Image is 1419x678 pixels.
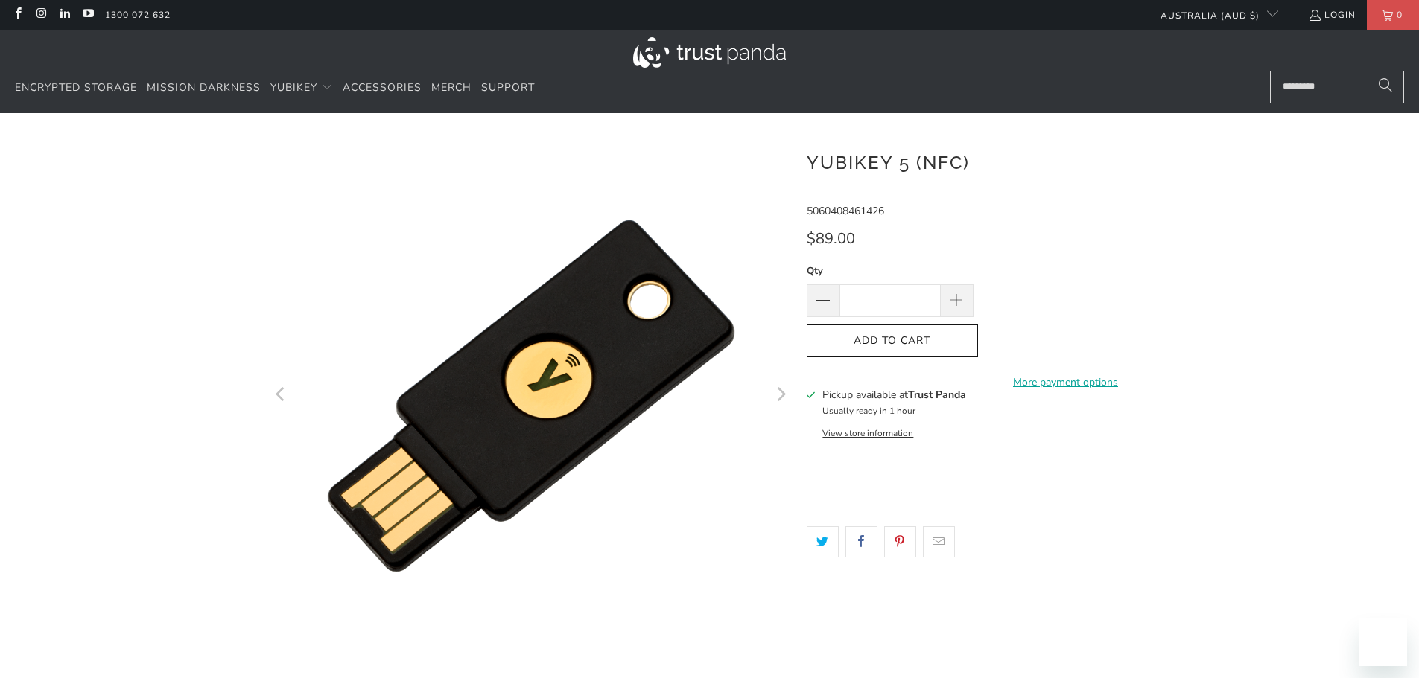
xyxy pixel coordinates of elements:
[147,80,261,95] span: Mission Darkness
[769,135,793,656] button: Next
[807,204,884,218] span: 5060408461426
[34,9,47,21] a: Trust Panda Australia on Instagram
[15,80,137,95] span: Encrypted Storage
[343,71,422,106] a: Accessories
[1367,71,1404,103] button: Search
[633,37,786,68] img: Trust Panda Australia
[1359,618,1407,666] iframe: Button to launch messaging window
[908,388,966,402] b: Trust Panda
[15,71,137,106] a: Encrypted Storage
[270,135,792,656] img: YubiKey 5 (NFC) - Trust Panda
[481,80,535,95] span: Support
[431,80,472,95] span: Merch
[923,526,955,557] a: Email this to a friend
[822,387,966,403] h3: Pickup available at
[822,427,913,439] button: View store information
[147,71,261,106] a: Mission Darkness
[1308,7,1356,23] a: Login
[481,71,535,106] a: Support
[58,9,71,21] a: Trust Panda Australia on LinkedIn
[807,263,974,279] label: Qty
[807,526,839,557] a: Share this on Twitter
[270,71,333,106] summary: YubiKey
[884,526,916,557] a: Share this on Pinterest
[807,228,855,249] span: $89.00
[270,135,293,656] button: Previous
[807,147,1149,176] h1: YubiKey 5 (NFC)
[1270,71,1404,103] input: Search...
[845,526,877,557] a: Share this on Facebook
[11,9,24,21] a: Trust Panda Australia on Facebook
[105,7,171,23] a: 1300 072 632
[431,71,472,106] a: Merch
[822,405,915,417] small: Usually ready in 1 hour
[343,80,422,95] span: Accessories
[270,80,317,95] span: YubiKey
[15,71,535,106] nav: Translation missing: en.navigation.header.main_nav
[822,335,962,348] span: Add to Cart
[81,9,94,21] a: Trust Panda Australia on YouTube
[982,374,1149,391] a: More payment options
[807,324,978,358] button: Add to Cart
